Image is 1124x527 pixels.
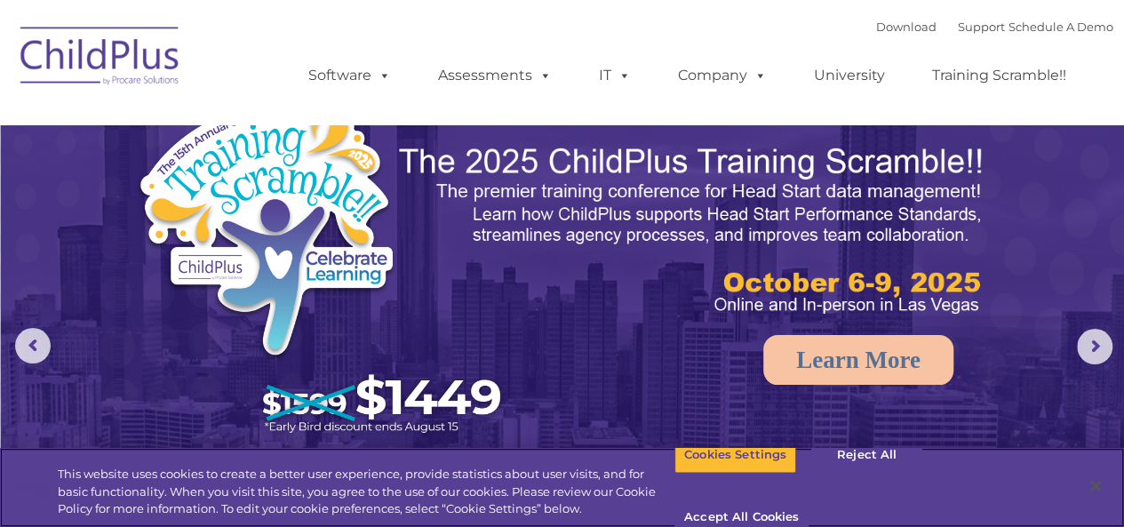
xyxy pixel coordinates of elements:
div: This website uses cookies to create a better user experience, provide statistics about user visit... [58,466,674,518]
span: Phone number [247,190,323,204]
a: Support [958,20,1005,34]
img: ChildPlus by Procare Solutions [12,14,189,103]
span: Last name [247,117,301,131]
button: Close [1076,467,1115,506]
a: Assessments [420,58,570,93]
a: Software [291,58,409,93]
a: Company [660,58,785,93]
font: | [876,20,1113,34]
button: Cookies Settings [674,436,796,474]
a: Training Scramble!! [914,58,1084,93]
a: University [796,58,903,93]
a: Learn More [763,335,953,385]
a: Schedule A Demo [1008,20,1113,34]
button: Reject All [811,436,922,474]
a: IT [581,58,649,93]
a: Download [876,20,937,34]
